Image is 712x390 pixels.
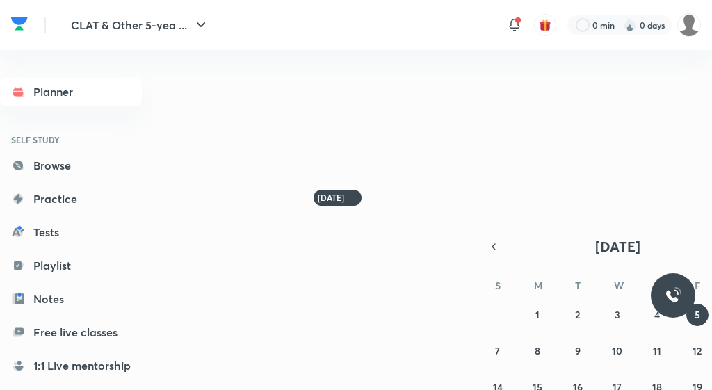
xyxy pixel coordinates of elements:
[567,304,589,326] button: September 2, 2025
[63,11,218,39] button: CLAT & Other 5-yea ...
[612,344,622,357] abbr: September 10, 2025
[487,340,509,362] button: September 7, 2025
[534,279,542,292] abbr: Monday
[534,14,556,36] button: avatar
[686,304,709,326] button: September 5, 2025
[11,13,28,34] img: Company Logo
[615,308,620,321] abbr: September 3, 2025
[539,19,551,31] img: avatar
[11,13,28,38] a: Company Logo
[665,287,681,304] img: ttu
[677,13,701,37] img: Tarandeep sing
[535,344,540,357] abbr: September 8, 2025
[646,340,668,362] button: September 11, 2025
[575,344,581,357] abbr: September 9, 2025
[318,193,344,204] h6: [DATE]
[595,237,640,256] span: [DATE]
[535,308,540,321] abbr: September 1, 2025
[575,279,581,292] abbr: Tuesday
[686,340,709,362] button: September 12, 2025
[623,18,637,32] img: streak
[693,344,702,357] abbr: September 12, 2025
[526,340,549,362] button: September 8, 2025
[695,308,700,321] abbr: September 5, 2025
[567,340,589,362] button: September 9, 2025
[695,279,700,292] abbr: Friday
[653,344,661,357] abbr: September 11, 2025
[606,340,629,362] button: September 10, 2025
[646,304,668,326] button: September 4, 2025
[526,304,549,326] button: September 1, 2025
[606,304,629,326] button: September 3, 2025
[614,279,624,292] abbr: Wednesday
[495,279,501,292] abbr: Sunday
[495,344,500,357] abbr: September 7, 2025
[575,308,580,321] abbr: September 2, 2025
[654,279,660,292] abbr: Thursday
[654,308,660,321] abbr: September 4, 2025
